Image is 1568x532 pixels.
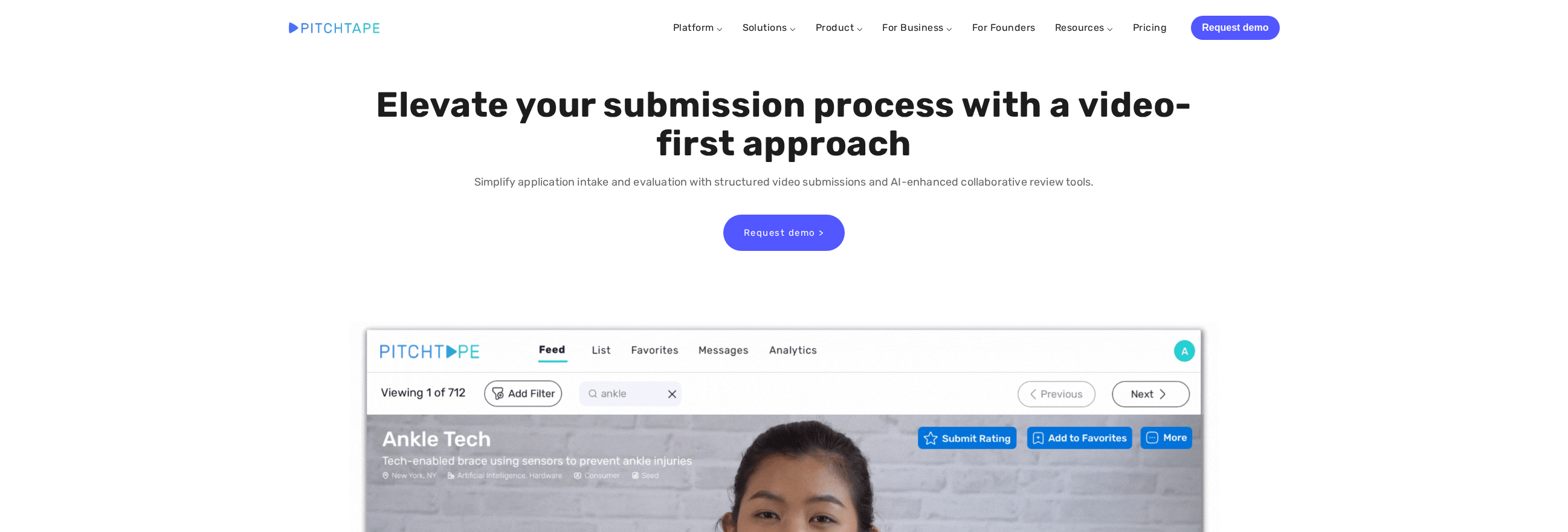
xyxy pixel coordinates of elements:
[673,22,723,33] a: Platform ⌵
[289,22,379,33] img: Pitchtape | Video Submission Management Software
[723,215,845,251] a: Request demo >
[373,174,1195,191] p: Simplify application intake and evaluation with structured video submissions and AI-enhanced coll...
[373,86,1195,163] h1: Elevate your submission process with a video-first approach
[1055,22,1114,33] a: Resources ⌵
[972,17,1036,39] a: For Founders
[1133,17,1167,39] a: Pricing
[882,22,953,33] a: For Business ⌵
[816,22,863,33] a: Product ⌵
[1191,16,1279,40] a: Request demo
[743,22,796,33] a: Solutions ⌵
[1508,474,1568,532] iframe: Chat Widget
